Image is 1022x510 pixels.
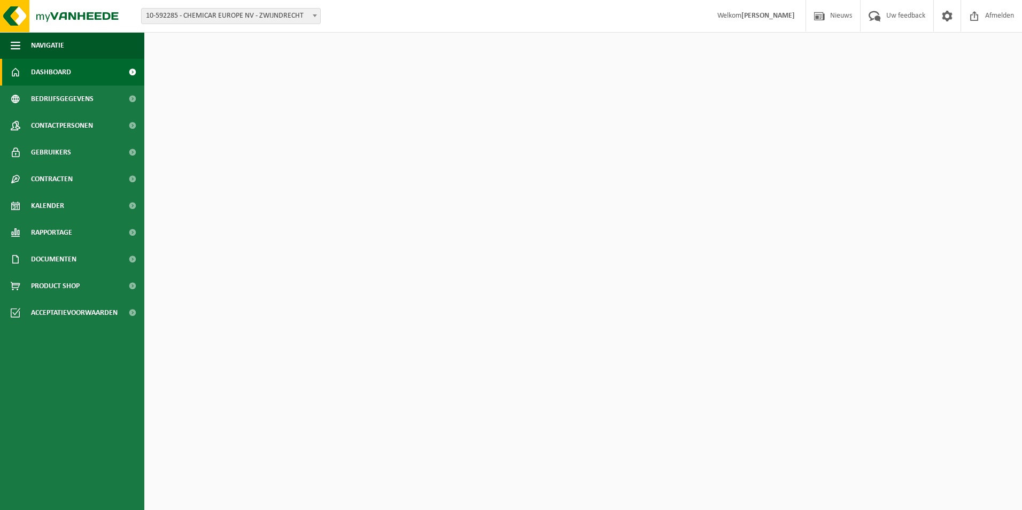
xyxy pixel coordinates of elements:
span: Contactpersonen [31,112,93,139]
span: Acceptatievoorwaarden [31,299,118,326]
span: 10-592285 - CHEMICAR EUROPE NV - ZWIJNDRECHT [141,8,321,24]
span: Gebruikers [31,139,71,166]
span: Kalender [31,192,64,219]
span: Product Shop [31,273,80,299]
span: Contracten [31,166,73,192]
span: Bedrijfsgegevens [31,86,94,112]
span: Navigatie [31,32,64,59]
span: Rapportage [31,219,72,246]
span: Documenten [31,246,76,273]
strong: [PERSON_NAME] [741,12,795,20]
span: 10-592285 - CHEMICAR EUROPE NV - ZWIJNDRECHT [142,9,320,24]
span: Dashboard [31,59,71,86]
